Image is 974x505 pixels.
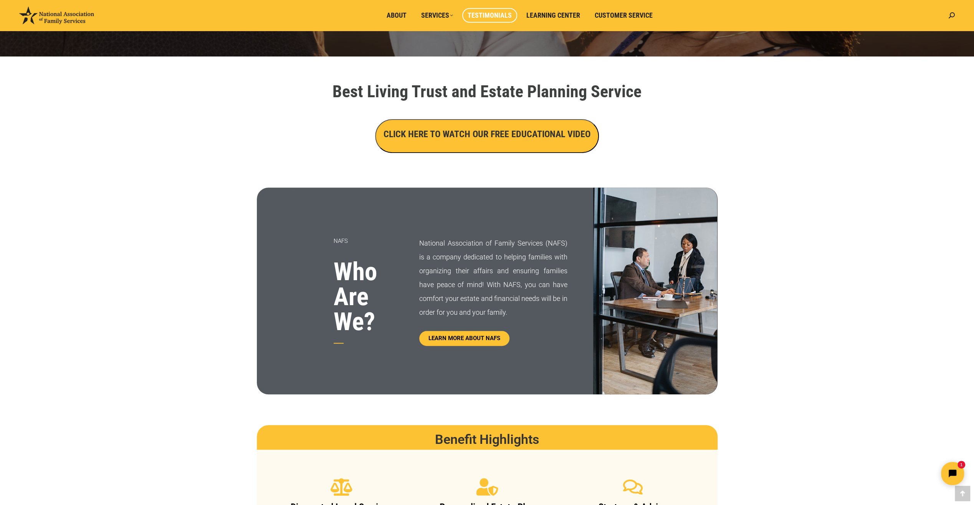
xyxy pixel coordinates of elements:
a: CLICK HERE TO WATCH OUR FREE EDUCATIONAL VIDEO [375,131,599,139]
h2: Benefit Highlights [272,433,702,446]
h3: CLICK HERE TO WATCH OUR FREE EDUCATIONAL VIDEO [384,128,590,141]
a: Learning Center [521,8,585,23]
a: Customer Service [589,8,658,23]
iframe: Tidio Chat [838,455,971,492]
h1: Best Living Trust and Estate Planning Service [272,83,702,100]
p: National Association of Family Services (NAFS) is a company dedicated to helping families with or... [419,236,567,319]
p: NAFS [334,234,400,248]
h3: Who Are We? [334,259,400,334]
span: Customer Service [595,11,653,20]
span: About [387,11,407,20]
a: About [381,8,412,23]
img: Family Trust Services [593,188,717,394]
span: LEARN MORE ABOUT NAFS [428,336,500,341]
img: National Association of Family Services [19,7,94,24]
a: LEARN MORE ABOUT NAFS [419,331,509,346]
span: Testimonials [468,11,512,20]
a: Testimonials [462,8,517,23]
button: CLICK HERE TO WATCH OUR FREE EDUCATIONAL VIDEO [375,119,599,153]
span: Services [421,11,453,20]
span: Learning Center [526,11,580,20]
